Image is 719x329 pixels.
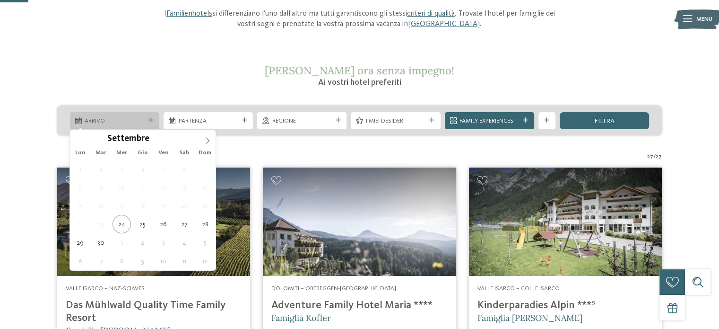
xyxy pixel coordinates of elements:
[166,10,212,18] a: Familienhotels
[113,160,131,178] span: Settembre 3, 2025
[91,150,112,156] span: Mar
[469,168,662,276] img: Kinderparadies Alpin ***ˢ
[133,178,152,196] span: Settembre 11, 2025
[175,196,193,215] span: Settembre 20, 2025
[66,299,242,325] h4: Das Mühlwald Quality Time Family Resort
[113,178,131,196] span: Settembre 10, 2025
[175,160,193,178] span: Settembre 6, 2025
[113,215,131,233] span: Settembre 24, 2025
[70,150,91,156] span: Lun
[179,117,238,125] span: Partenza
[263,168,456,276] img: Adventure Family Hotel Maria ****
[71,196,89,215] span: Settembre 15, 2025
[112,150,132,156] span: Mer
[154,215,173,233] span: Settembre 26, 2025
[318,78,401,87] span: Ai vostri hotel preferiti
[175,233,193,252] span: Ottobre 4, 2025
[154,233,173,252] span: Ottobre 3, 2025
[133,233,152,252] span: Ottobre 2, 2025
[154,178,173,196] span: Settembre 12, 2025
[71,252,89,270] span: Ottobre 6, 2025
[459,117,519,125] span: Family Experiences
[175,178,193,196] span: Settembre 13, 2025
[107,135,149,144] span: Settembre
[408,20,480,28] a: [GEOGRAPHIC_DATA]
[133,215,152,233] span: Settembre 25, 2025
[175,252,193,270] span: Ottobre 11, 2025
[92,160,110,178] span: Settembre 2, 2025
[196,160,214,178] span: Settembre 7, 2025
[92,215,110,233] span: Settembre 23, 2025
[92,178,110,196] span: Settembre 9, 2025
[196,252,214,270] span: Ottobre 12, 2025
[271,285,396,292] span: Dolomiti – Obereggen-[GEOGRAPHIC_DATA]
[196,215,214,233] span: Settembre 28, 2025
[154,196,173,215] span: Settembre 19, 2025
[594,118,615,124] span: filtra
[92,196,110,215] span: Settembre 16, 2025
[153,150,174,156] span: Ven
[175,215,193,233] span: Settembre 27, 2025
[195,150,216,156] span: Dom
[265,63,454,77] span: [PERSON_NAME] ora senza impegno!
[133,252,152,270] span: Ottobre 9, 2025
[477,299,653,312] h4: Kinderparadies Alpin ***ˢ
[271,299,447,312] h4: Adventure Family Hotel Maria ****
[157,9,562,30] p: I si differenziano l’uno dall’altro ma tutti garantiscono gli stessi . Trovate l’hotel per famigl...
[154,160,173,178] span: Settembre 5, 2025
[271,312,331,323] span: Famiglia Kofler
[656,152,662,161] span: 27
[113,233,131,252] span: Ottobre 1, 2025
[113,252,131,270] span: Ottobre 8, 2025
[196,233,214,252] span: Ottobre 5, 2025
[477,285,560,292] span: Valle Isarco – Colle Isarco
[407,10,455,18] a: criteri di qualità
[647,152,653,161] span: 27
[366,117,425,125] span: I miei desideri
[113,196,131,215] span: Settembre 17, 2025
[653,152,656,161] span: /
[154,252,173,270] span: Ottobre 10, 2025
[57,168,250,276] img: Cercate un hotel per famiglie? Qui troverete solo i migliori!
[71,233,89,252] span: Settembre 29, 2025
[92,233,110,252] span: Settembre 30, 2025
[71,160,89,178] span: Settembre 1, 2025
[71,215,89,233] span: Settembre 22, 2025
[272,117,332,125] span: Regione
[133,196,152,215] span: Settembre 18, 2025
[132,150,153,156] span: Gio
[149,133,181,143] input: Year
[196,178,214,196] span: Settembre 14, 2025
[85,117,144,125] span: Arrivo
[71,178,89,196] span: Settembre 8, 2025
[174,150,195,156] span: Sab
[133,160,152,178] span: Settembre 4, 2025
[477,312,582,323] span: Famiglia [PERSON_NAME]
[92,252,110,270] span: Ottobre 7, 2025
[66,285,145,292] span: Valle Isarco – Naz-Sciaves
[196,196,214,215] span: Settembre 21, 2025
